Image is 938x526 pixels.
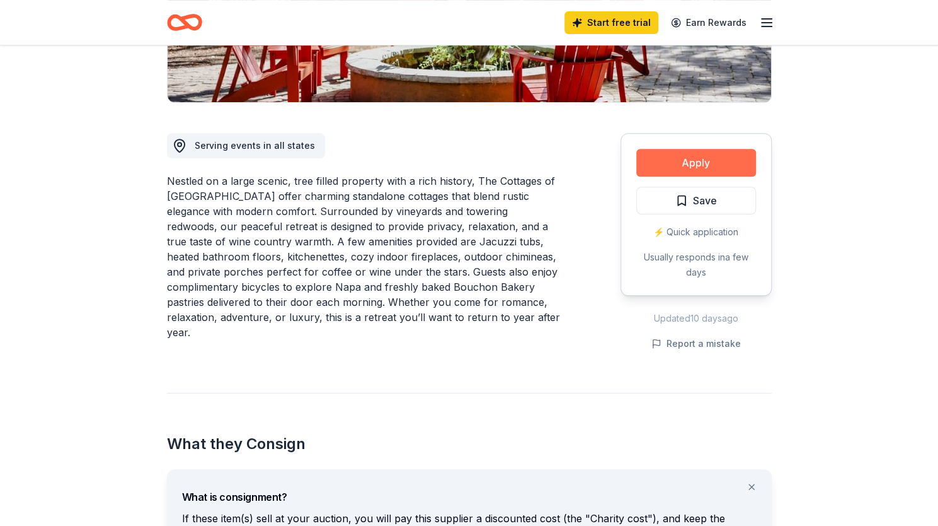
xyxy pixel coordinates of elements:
[663,11,754,34] a: Earn Rewards
[636,225,756,240] div: ⚡️ Quick application
[195,140,315,151] span: Serving events in all states
[636,250,756,280] div: Usually responds in a few days
[651,336,741,351] button: Report a mistake
[621,311,772,326] div: Updated 10 days ago
[636,187,756,214] button: Save
[564,11,658,34] a: Start free trial
[167,173,560,340] div: Nestled on a large scenic, tree filled property with a rich history, The Cottages of [GEOGRAPHIC_...
[167,8,202,37] a: Home
[167,434,772,454] h2: What they Consign
[636,149,756,177] button: Apply
[693,192,717,209] span: Save
[182,479,757,505] div: What is consignment?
